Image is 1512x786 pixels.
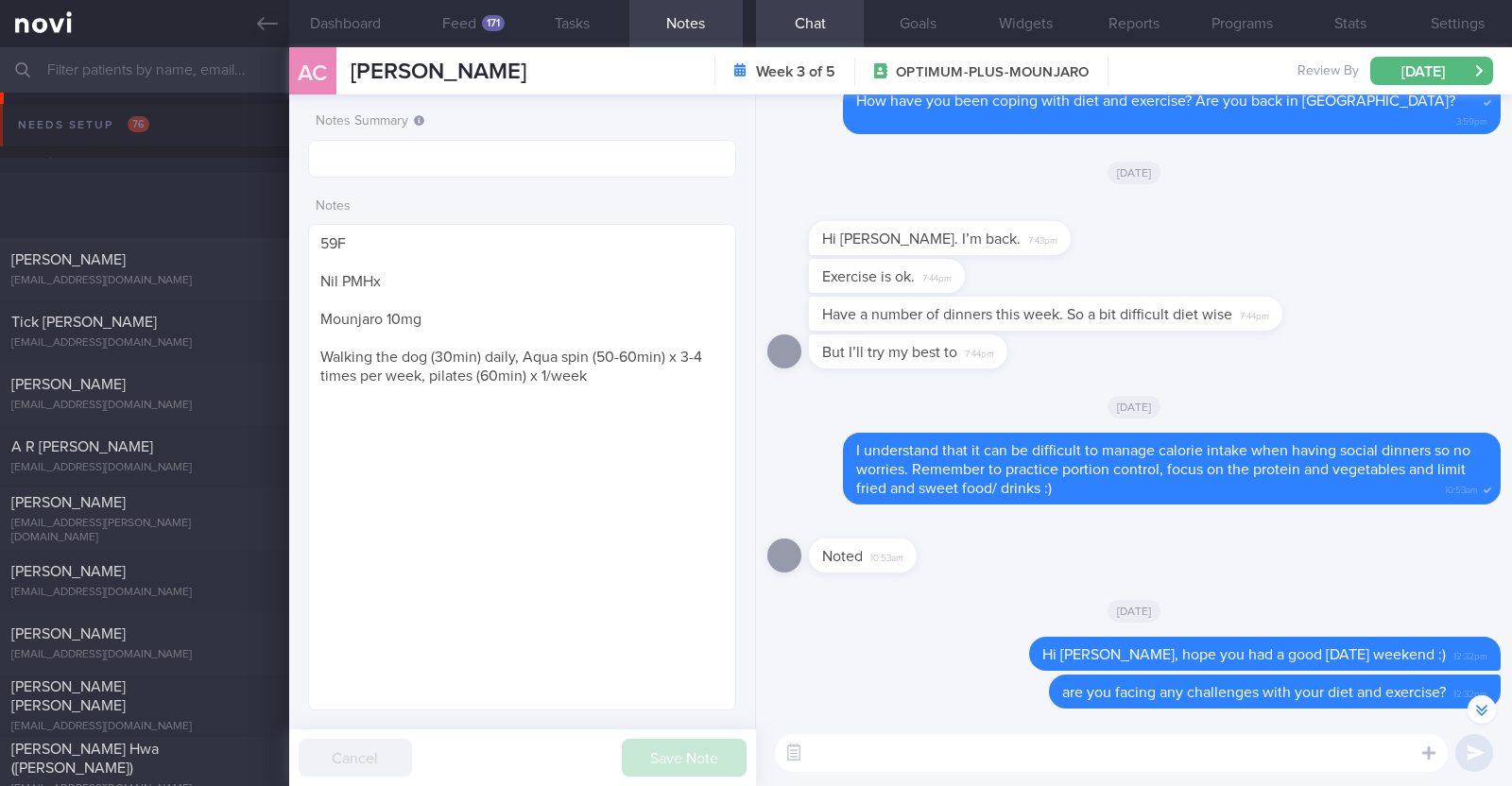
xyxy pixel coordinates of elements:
[922,267,952,285] span: 7:44pm
[11,315,157,330] span: Tick [PERSON_NAME]
[11,648,278,662] div: [EMAIL_ADDRESS][DOMAIN_NAME]
[870,547,903,565] span: 10:53am
[11,274,278,288] div: [EMAIL_ADDRESS][DOMAIN_NAME]
[1453,683,1487,701] span: 12:32pm
[11,377,126,392] span: [PERSON_NAME]
[11,439,153,454] span: A R [PERSON_NAME]
[11,336,278,350] div: [EMAIL_ADDRESS][DOMAIN_NAME]
[11,720,278,734] div: [EMAIL_ADDRESS][DOMAIN_NAME]
[822,269,915,284] span: Exercise is ok.
[1297,63,1359,80] span: Review By
[1370,57,1493,85] button: [DATE]
[1445,479,1478,497] span: 10:53am
[11,461,278,475] div: [EMAIL_ADDRESS][DOMAIN_NAME]
[13,112,154,138] div: Needs setup
[756,62,835,81] strong: Week 3 of 5
[11,626,126,641] span: [PERSON_NAME]
[11,495,126,510] span: [PERSON_NAME]
[11,564,126,579] span: [PERSON_NAME]
[11,252,126,267] span: [PERSON_NAME]
[11,679,126,713] span: [PERSON_NAME] [PERSON_NAME]
[11,586,278,600] div: [EMAIL_ADDRESS][DOMAIN_NAME]
[822,549,863,564] span: Noted
[965,343,994,361] span: 7:44pm
[1062,685,1446,700] span: are you facing any challenges with your diet and exercise?
[128,116,149,132] span: 76
[1108,600,1161,623] span: [DATE]
[1028,230,1057,248] span: 7:43pm
[11,517,278,545] div: [EMAIL_ADDRESS][PERSON_NAME][DOMAIN_NAME]
[1042,647,1446,662] span: Hi [PERSON_NAME], hope you had a good [DATE] weekend :)
[822,231,1021,247] span: Hi [PERSON_NAME]. I’m back.
[856,443,1470,496] span: I understand that it can be difficult to manage calorie intake when having social dinners so no w...
[351,60,526,83] span: [PERSON_NAME]
[11,742,159,776] span: [PERSON_NAME] Hwa ([PERSON_NAME])
[1108,396,1161,419] span: [DATE]
[856,94,1455,109] span: How have you been coping with diet and exercise? Are you back in [GEOGRAPHIC_DATA]?
[316,113,729,130] label: Notes Summary
[1108,162,1161,184] span: [DATE]
[11,399,278,413] div: [EMAIL_ADDRESS][DOMAIN_NAME]
[1240,305,1269,323] span: 7:44pm
[316,198,729,215] label: Notes
[482,15,505,31] div: 171
[1453,645,1487,663] span: 12:32pm
[1456,111,1487,128] span: 3:59pm
[277,36,348,109] div: AC
[822,307,1232,322] span: Have a number of dinners this week. So a bit difficult diet wise
[896,63,1089,82] span: OPTIMUM-PLUS-MOUNJARO
[822,345,957,360] span: But I’ll try my best to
